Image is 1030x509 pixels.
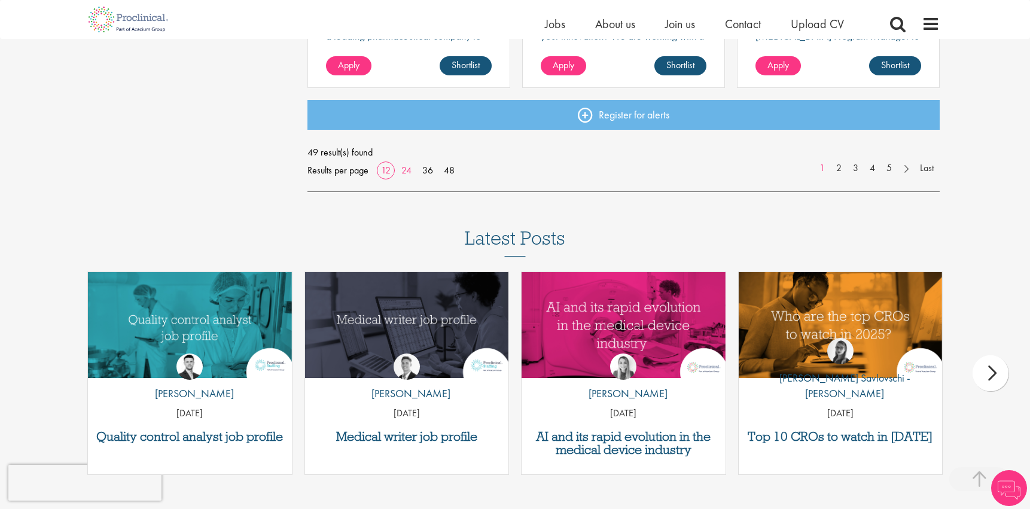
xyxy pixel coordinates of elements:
[440,56,492,75] a: Shortlist
[914,161,940,175] a: Last
[991,470,1027,506] img: Chatbot
[362,386,450,401] p: [PERSON_NAME]
[146,353,234,407] a: Joshua Godden [PERSON_NAME]
[739,407,943,420] p: [DATE]
[541,56,586,75] a: Apply
[88,407,292,420] p: [DATE]
[307,100,940,130] a: Register for alerts
[827,338,854,364] img: Theodora Savlovschi - Wicks
[522,407,726,420] p: [DATE]
[465,228,565,257] h3: Latest Posts
[528,430,720,456] a: AI and its rapid evolution in the medical device industry
[739,272,943,378] img: Top 10 CROs 2025 | Proclinical
[362,353,450,407] a: George Watson [PERSON_NAME]
[791,16,844,32] a: Upload CV
[418,164,437,176] a: 36
[654,56,706,75] a: Shortlist
[305,272,509,378] img: Medical writer job profile
[176,353,203,380] img: Joshua Godden
[88,272,292,378] a: Link to a post
[394,353,420,380] img: George Watson
[440,164,459,176] a: 48
[813,161,831,175] a: 1
[8,465,161,501] iframe: reCAPTCHA
[725,16,761,32] a: Contact
[830,161,848,175] a: 2
[580,353,668,407] a: Hannah Burke [PERSON_NAME]
[338,59,359,71] span: Apply
[326,56,371,75] a: Apply
[307,144,940,161] span: 49 result(s) found
[553,59,574,71] span: Apply
[880,161,898,175] a: 5
[580,386,668,401] p: [PERSON_NAME]
[88,272,292,378] img: quality control analyst job profile
[847,161,864,175] a: 3
[305,407,509,420] p: [DATE]
[745,430,937,443] a: Top 10 CROs to watch in [DATE]
[739,272,943,378] a: Link to a post
[595,16,635,32] a: About us
[973,355,1008,391] div: next
[665,16,695,32] a: Join us
[522,272,726,378] img: AI and Its Impact on the Medical Device Industry | Proclinical
[305,272,509,378] a: Link to a post
[610,353,636,380] img: Hannah Burke
[545,16,565,32] a: Jobs
[307,161,368,179] span: Results per page
[397,164,416,176] a: 24
[377,164,395,176] a: 12
[767,59,789,71] span: Apply
[522,272,726,378] a: Link to a post
[311,430,503,443] a: Medical writer job profile
[94,430,286,443] a: Quality control analyst job profile
[755,56,801,75] a: Apply
[146,386,234,401] p: [PERSON_NAME]
[864,161,881,175] a: 4
[869,56,921,75] a: Shortlist
[739,338,943,407] a: Theodora Savlovschi - Wicks [PERSON_NAME] Savlovschi - [PERSON_NAME]
[739,370,943,401] p: [PERSON_NAME] Savlovschi - [PERSON_NAME]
